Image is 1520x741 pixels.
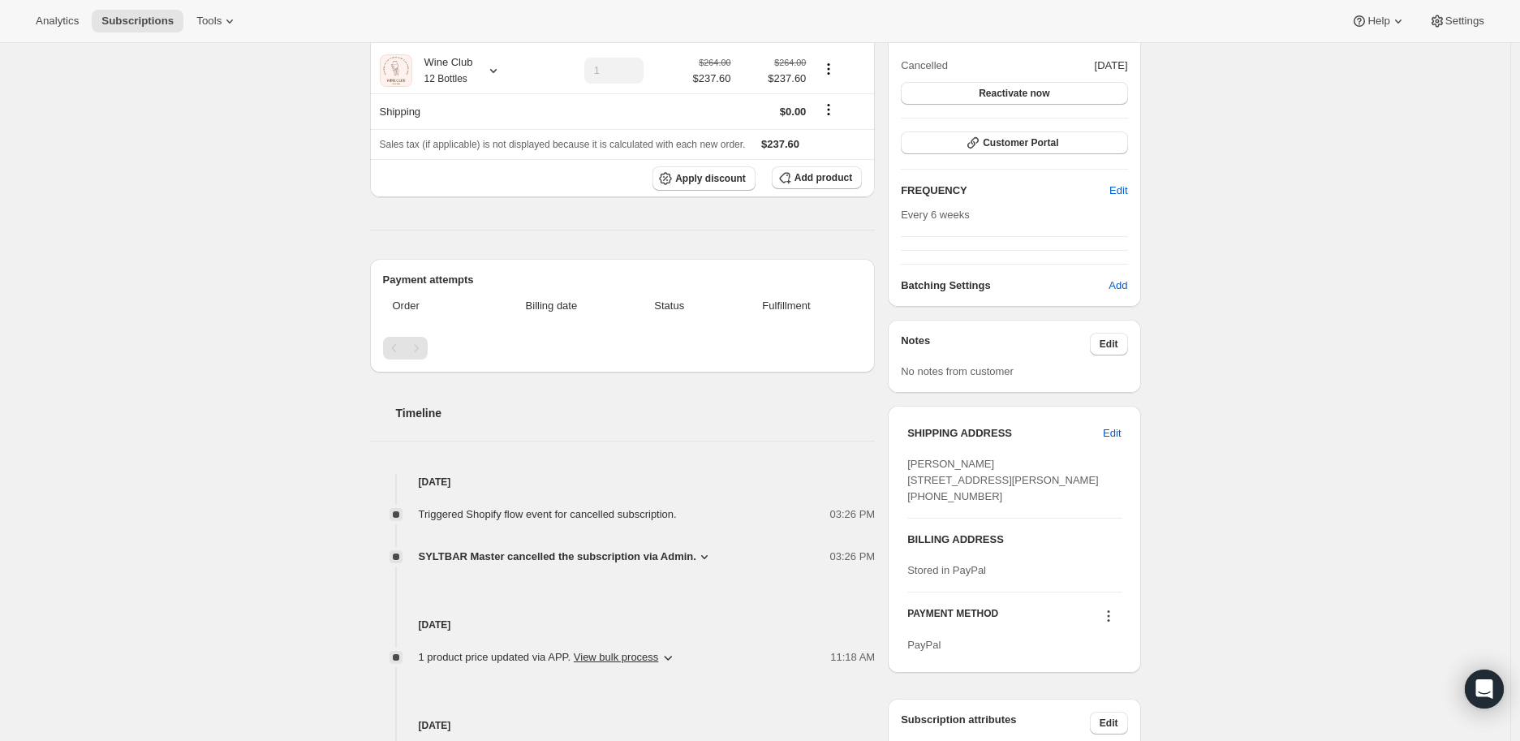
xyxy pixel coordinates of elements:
span: Settings [1445,15,1484,28]
span: Edit [1109,183,1127,199]
h4: [DATE] [370,474,876,490]
h3: Notes [901,333,1090,355]
h3: SHIPPING ADDRESS [907,425,1103,442]
div: Wine Club [412,54,473,87]
button: Analytics [26,10,88,32]
span: [PERSON_NAME] [STREET_ADDRESS][PERSON_NAME] [PHONE_NUMBER] [907,458,1099,502]
button: Tools [187,10,248,32]
button: Customer Portal [901,131,1127,154]
h4: [DATE] [370,617,876,633]
button: Add product [772,166,862,189]
button: 1 product price updated via APP. View bulk process [409,644,687,670]
span: No notes from customer [901,365,1014,377]
button: Reactivate now [901,82,1127,105]
button: Subscriptions [92,10,183,32]
span: Customer Portal [983,136,1058,149]
span: $237.60 [692,71,730,87]
h2: Timeline [396,405,876,421]
span: $237.60 [740,71,806,87]
span: Fulfillment [721,298,852,314]
button: Help [1341,10,1415,32]
span: 03:26 PM [830,506,876,523]
span: Status [628,298,711,314]
button: View bulk process [574,651,659,663]
button: Settings [1419,10,1494,32]
span: Add [1109,278,1127,294]
button: Add [1099,273,1137,299]
img: product img [380,54,412,87]
span: Help [1367,15,1389,28]
div: Open Intercom Messenger [1465,670,1504,709]
button: Edit [1090,333,1128,355]
button: Edit [1100,178,1137,204]
span: 11:18 AM [830,649,875,666]
span: $0.00 [780,106,807,118]
button: Shipping actions [816,101,842,118]
nav: Pagination [383,337,863,360]
button: Apply discount [652,166,756,191]
small: $264.00 [699,58,730,67]
span: Sales tax (if applicable) is not displayed because it is calculated with each new order. [380,139,746,150]
h2: FREQUENCY [901,183,1109,199]
span: Analytics [36,15,79,28]
span: Triggered Shopify flow event for cancelled subscription. [419,508,677,520]
span: Subscriptions [101,15,174,28]
span: Tools [196,15,222,28]
th: Shipping [370,93,540,129]
span: Edit [1103,425,1121,442]
span: Edit [1100,717,1118,730]
button: Edit [1090,712,1128,735]
h3: BILLING ADDRESS [907,532,1121,548]
button: Product actions [816,60,842,78]
h3: Subscription attributes [901,712,1090,735]
span: Add product [794,171,852,184]
button: Edit [1093,420,1130,446]
button: SYLTBAR Master cancelled the subscription via Admin. [419,549,713,565]
span: 1 product price updated via APP . [419,649,659,666]
span: Edit [1100,338,1118,351]
small: 12 Bottles [424,73,467,84]
span: Apply discount [675,172,746,185]
h2: Payment attempts [383,272,863,288]
th: Order [383,288,480,324]
h6: Batching Settings [901,278,1109,294]
span: $237.60 [761,138,799,150]
span: PayPal [907,639,941,651]
span: Every 6 weeks [901,209,970,221]
span: Billing date [484,298,618,314]
h3: PAYMENT METHOD [907,607,998,629]
small: $264.00 [774,58,806,67]
span: Reactivate now [979,87,1049,100]
span: Stored in PayPal [907,564,986,576]
span: [DATE] [1095,58,1128,74]
span: Cancelled [901,58,948,74]
span: SYLTBAR Master cancelled the subscription via Admin. [419,549,696,565]
h4: [DATE] [370,717,876,734]
span: 03:26 PM [830,549,876,565]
